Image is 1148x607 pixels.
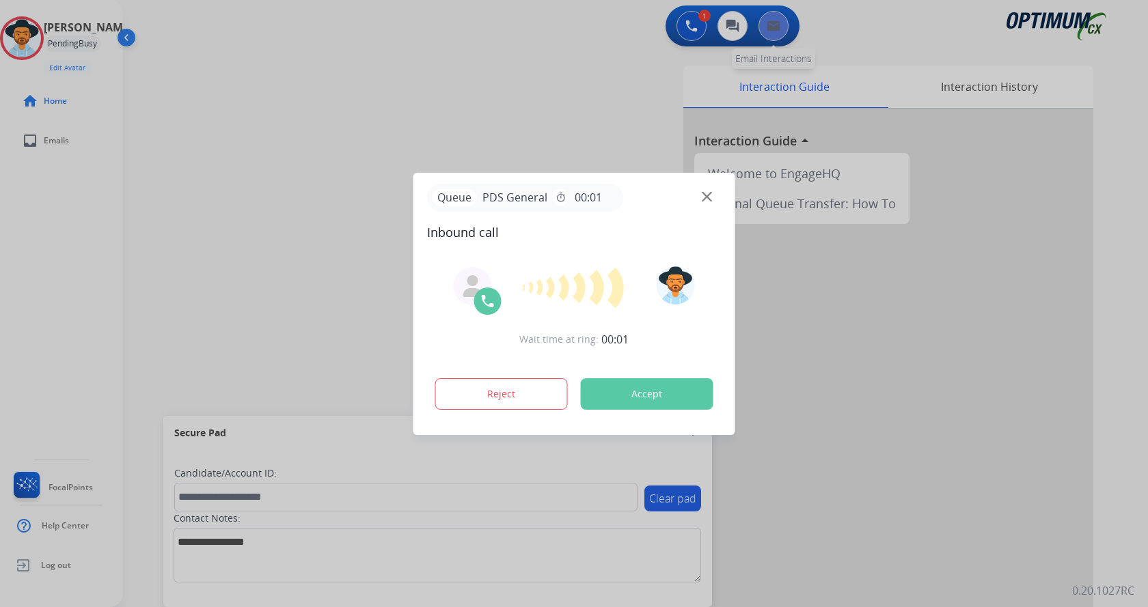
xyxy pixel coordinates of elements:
p: Queue [433,189,477,206]
mat-icon: timer [556,192,566,203]
img: avatar [656,266,694,305]
span: PDS General [477,189,553,206]
img: close-button [702,191,712,201]
span: Wait time at ring: [519,333,599,346]
span: Inbound call [427,223,722,242]
img: call-icon [480,293,496,309]
img: agent-avatar [462,275,484,297]
span: 00:01 [601,331,629,348]
button: Reject [435,378,568,410]
p: 0.20.1027RC [1072,582,1134,599]
button: Accept [581,378,713,410]
span: 00:01 [575,189,602,206]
